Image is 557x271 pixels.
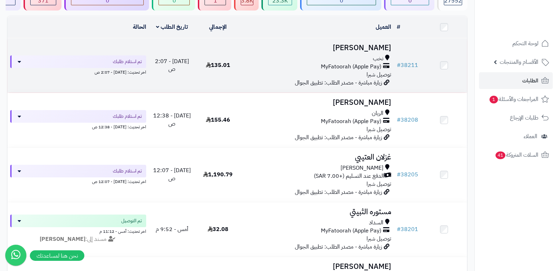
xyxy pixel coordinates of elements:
span: الطلبات [522,76,538,86]
div: مسند إلى: [5,235,151,243]
span: [DATE] - 12:38 ص [153,111,191,128]
span: العملاء [524,131,537,141]
a: العملاء [479,128,553,145]
span: 41 [496,151,505,159]
span: [DATE] - 12:07 ص [153,166,191,183]
span: MyFatoorah (Apple Pay) [321,227,381,235]
span: توصيل شبرا [367,235,391,243]
span: زيارة مباشرة - مصدر الطلب: تطبيق الجوال [295,79,382,87]
span: # [397,225,401,233]
h3: [PERSON_NAME] [244,263,391,271]
span: # [397,170,401,179]
div: اخر تحديث: [DATE] - 12:07 ص [10,177,146,185]
span: الريان [372,109,383,117]
h3: مستوره الثبيتي [244,208,391,216]
span: 155.46 [206,116,230,124]
span: الأقسام والمنتجات [500,57,538,67]
span: توصيل شبرا [367,125,391,134]
a: العميل [376,23,391,31]
span: أمس - 9:52 م [156,225,188,233]
span: # [397,116,401,124]
a: طلبات الإرجاع [479,109,553,126]
a: الطلبات [479,72,553,89]
span: زيارة مباشرة - مصدر الطلب: تطبيق الجوال [295,243,382,251]
span: توصيل شبرا [367,180,391,188]
span: السداد [369,219,383,227]
span: زيارة مباشرة - مصدر الطلب: تطبيق الجوال [295,133,382,142]
div: اخر تحديث: أمس - 11:12 م [10,227,146,235]
a: لوحة التحكم [479,35,553,52]
a: #38208 [397,116,418,124]
span: زيارة مباشرة - مصدر الطلب: تطبيق الجوال [295,188,382,196]
span: الدفع عند التسليم (+7.00 SAR) [314,172,384,180]
span: 1 [490,96,498,103]
a: #38201 [397,225,418,233]
h3: [PERSON_NAME] [244,99,391,107]
span: السلات المتروكة [495,150,538,160]
span: تم استلام طلبك [113,168,142,175]
span: المراجعات والأسئلة [489,94,538,104]
span: 1,190.79 [203,170,233,179]
span: MyFatoorah (Apple Pay) [321,63,381,71]
span: [PERSON_NAME] [341,164,383,172]
a: السلات المتروكة41 [479,147,553,163]
a: # [397,23,400,31]
a: الحالة [133,23,146,31]
div: اخر تحديث: [DATE] - 2:07 ص [10,68,146,75]
h3: غزلان العتيبي [244,153,391,161]
span: تم استلام طلبك [113,113,142,120]
span: 32.08 [208,225,228,233]
span: لوحة التحكم [512,39,538,48]
a: #38211 [397,61,418,69]
strong: [PERSON_NAME] [40,235,85,243]
h3: [PERSON_NAME] [244,44,391,52]
span: تم التوصيل [121,217,142,224]
span: [DATE] - 2:07 ص [155,57,189,74]
a: تاريخ الطلب [156,23,188,31]
span: نخب [373,55,383,63]
span: توصيل شبرا [367,70,391,79]
div: اخر تحديث: [DATE] - 12:38 ص [10,123,146,130]
span: # [397,61,401,69]
img: logo-2.png [509,19,550,34]
span: طلبات الإرجاع [510,113,538,123]
a: #38205 [397,170,418,179]
a: الإجمالي [209,23,227,31]
a: المراجعات والأسئلة1 [479,91,553,108]
span: MyFatoorah (Apple Pay) [321,117,381,126]
span: تم استلام طلبك [113,58,142,65]
span: 135.01 [206,61,230,69]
